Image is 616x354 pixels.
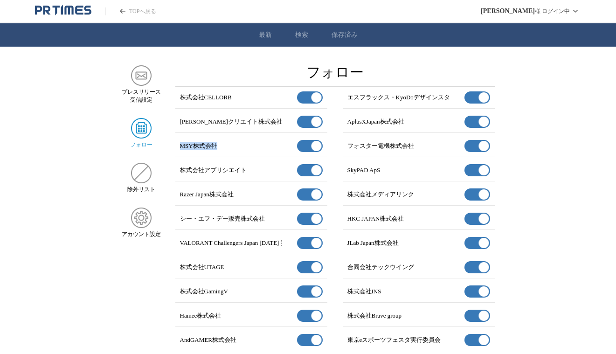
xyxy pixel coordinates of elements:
[180,142,217,150] p: MSY株式会社
[347,287,381,296] p: 株式会社INS
[122,230,161,238] span: アカウント設定
[131,65,152,86] img: プレスリリース 受信設定
[180,336,236,344] p: AndGAMER株式会社
[306,65,364,79] h2: フォロー
[180,263,224,271] p: 株式会社UTAGE
[122,88,161,104] span: プレスリリース 受信設定
[347,215,404,223] p: HKC JAPAN株式会社
[295,31,308,39] a: 検索
[180,287,228,296] p: 株式会社GamingV
[347,336,441,344] p: 東京eスポーツフェスタ実行委員会
[347,118,404,126] p: AplusXJapan株式会社
[180,93,232,102] p: 株式会社CELLORB
[35,5,91,18] a: PR TIMESのトップページはこちら
[180,312,221,320] p: Hamee株式会社
[347,239,399,247] p: JLab Japan株式会社
[332,31,358,39] a: 保存済み
[347,93,449,102] p: エスフラックス・KyoDoデザインスタジオ
[180,239,282,247] p: VALORANT Challengers Japan [DATE] 実行委員会
[347,263,414,271] p: 合同会社テックウイング
[259,31,272,39] a: 最新
[347,142,414,150] p: フォスター電機株式会社
[347,190,414,199] p: 株式会社メディアリンク
[180,190,234,199] p: Razer Japan株式会社
[180,215,265,223] p: シー・エフ・デー販売株式会社
[347,167,381,174] p: SkyPAD ApS
[347,312,402,320] p: 株式会社Brave group
[180,166,247,174] p: 株式会社アプリシエイト
[130,141,152,149] span: フォロー
[122,118,161,149] a: フォローフォロー
[127,186,155,194] span: 除外リスト
[122,65,161,104] a: プレスリリース 受信設定プレスリリース 受信設定
[105,7,156,15] a: PR TIMESのトップページはこちら
[180,118,282,126] p: [PERSON_NAME]クリエイト株式会社
[131,118,152,139] img: フォロー
[131,163,152,183] img: 除外リスト
[481,7,535,15] span: [PERSON_NAME]
[131,208,152,228] img: アカウント設定
[122,163,161,194] a: 除外リスト除外リスト
[122,208,161,238] a: アカウント設定アカウント設定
